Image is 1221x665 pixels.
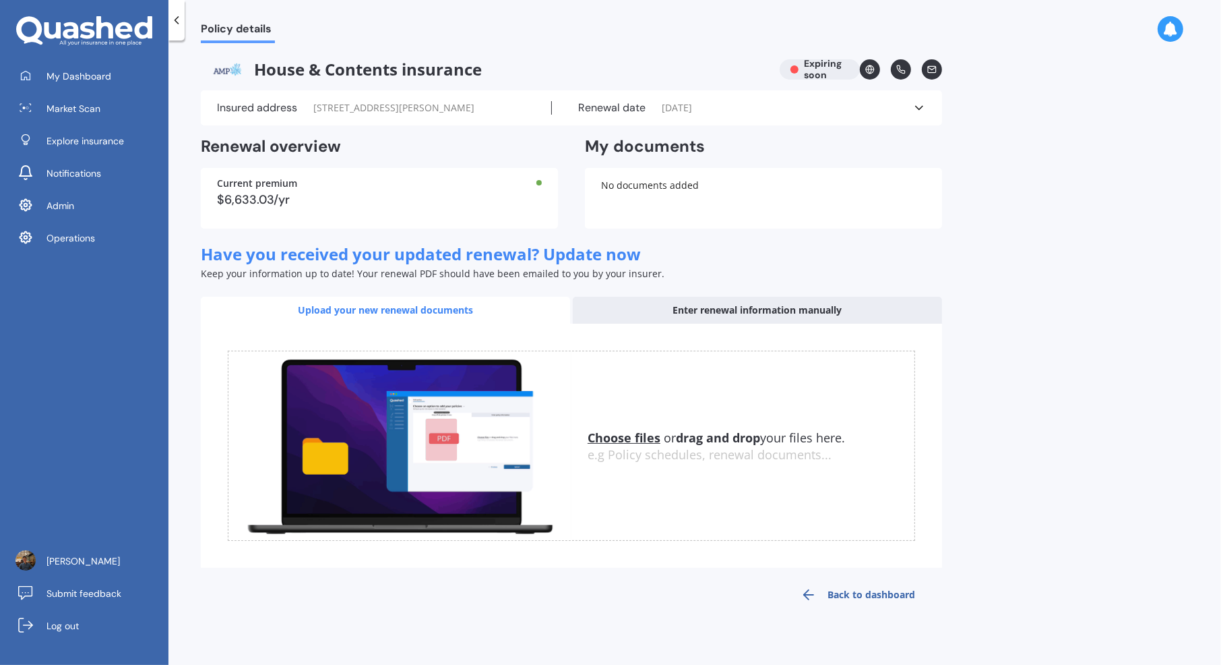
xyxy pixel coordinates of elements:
div: $6,633.03/yr [217,194,542,206]
a: Operations [10,225,168,252]
img: AMP.webp [201,59,254,80]
a: Submit feedback [10,580,168,607]
u: Choose files [588,430,660,446]
span: [STREET_ADDRESS][PERSON_NAME] [313,101,474,115]
span: Market Scan [46,102,100,115]
div: No documents added [585,168,942,229]
label: Renewal date [579,101,646,115]
span: or your files here. [588,430,845,446]
div: Current premium [217,179,542,188]
img: upload.de96410c8ce839c3fdd5.gif [228,351,571,541]
a: Admin [10,192,168,219]
span: Policy details [201,22,275,40]
a: [PERSON_NAME] [10,548,168,575]
span: Operations [46,231,95,245]
h2: Renewal overview [201,136,558,157]
span: House & Contents insurance [201,59,769,80]
a: Log out [10,612,168,639]
span: Have you received your updated renewal? Update now [201,243,641,265]
span: [DATE] [662,101,693,115]
a: My Dashboard [10,63,168,90]
span: My Dashboard [46,69,111,83]
div: Upload your new renewal documents [201,297,570,324]
img: ACg8ocJLa-csUtcL-80ItbA20QSwDJeqfJvWfn8fgM9RBEIPTcSLDHdf=s96-c [15,550,36,571]
b: drag and drop [676,430,760,446]
a: Market Scan [10,95,168,122]
span: Log out [46,619,79,633]
a: Back to dashboard [774,579,942,611]
span: Explore insurance [46,134,124,148]
span: Admin [46,199,74,212]
div: Enter renewal information manually [573,297,942,324]
a: Notifications [10,160,168,187]
span: Submit feedback [46,587,121,600]
span: [PERSON_NAME] [46,554,120,568]
label: Insured address [217,101,297,115]
span: Keep your information up to date! Your renewal PDF should have been emailed to you by your insurer. [201,267,664,280]
div: e.g Policy schedules, renewal documents... [588,448,914,463]
span: Notifications [46,167,101,180]
a: Explore insurance [10,127,168,154]
h2: My documents [585,136,705,157]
